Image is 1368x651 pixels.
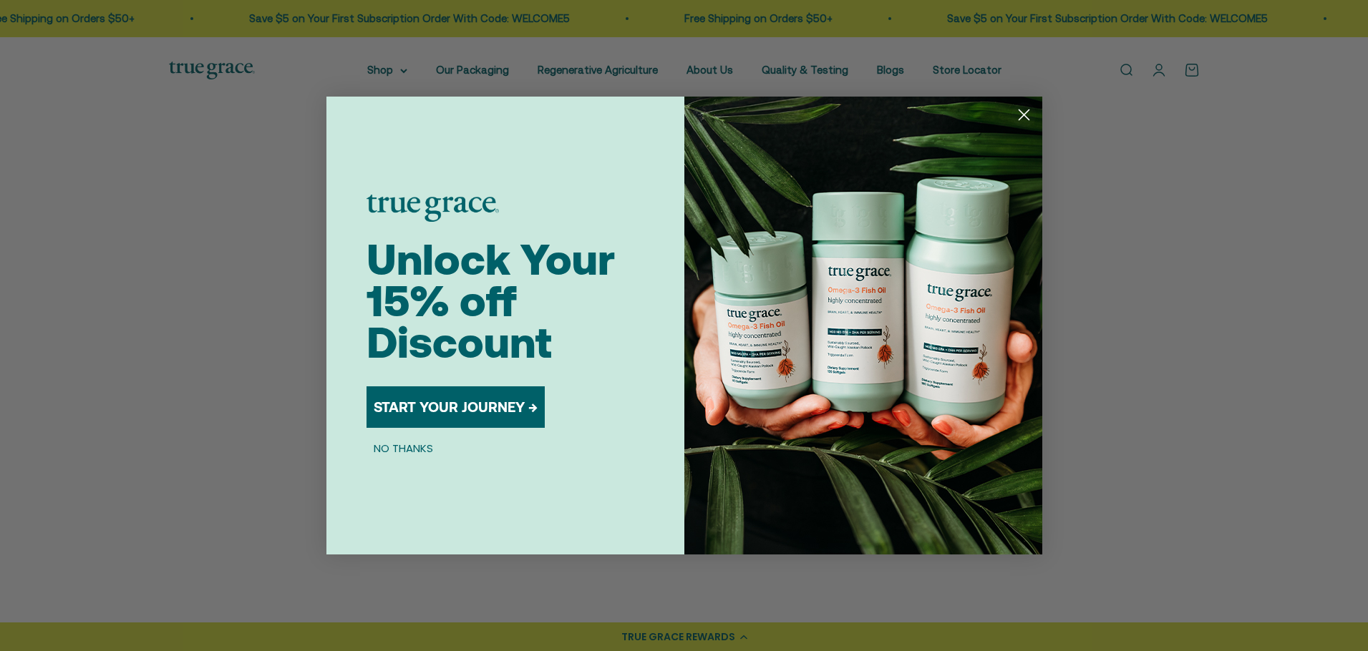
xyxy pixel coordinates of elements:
[367,195,499,222] img: logo placeholder
[367,386,545,428] button: START YOUR JOURNEY →
[1012,102,1037,127] button: Close dialog
[367,235,615,367] span: Unlock Your 15% off Discount
[367,439,440,456] button: NO THANKS
[684,97,1042,554] img: 098727d5-50f8-4f9b-9554-844bb8da1403.jpeg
